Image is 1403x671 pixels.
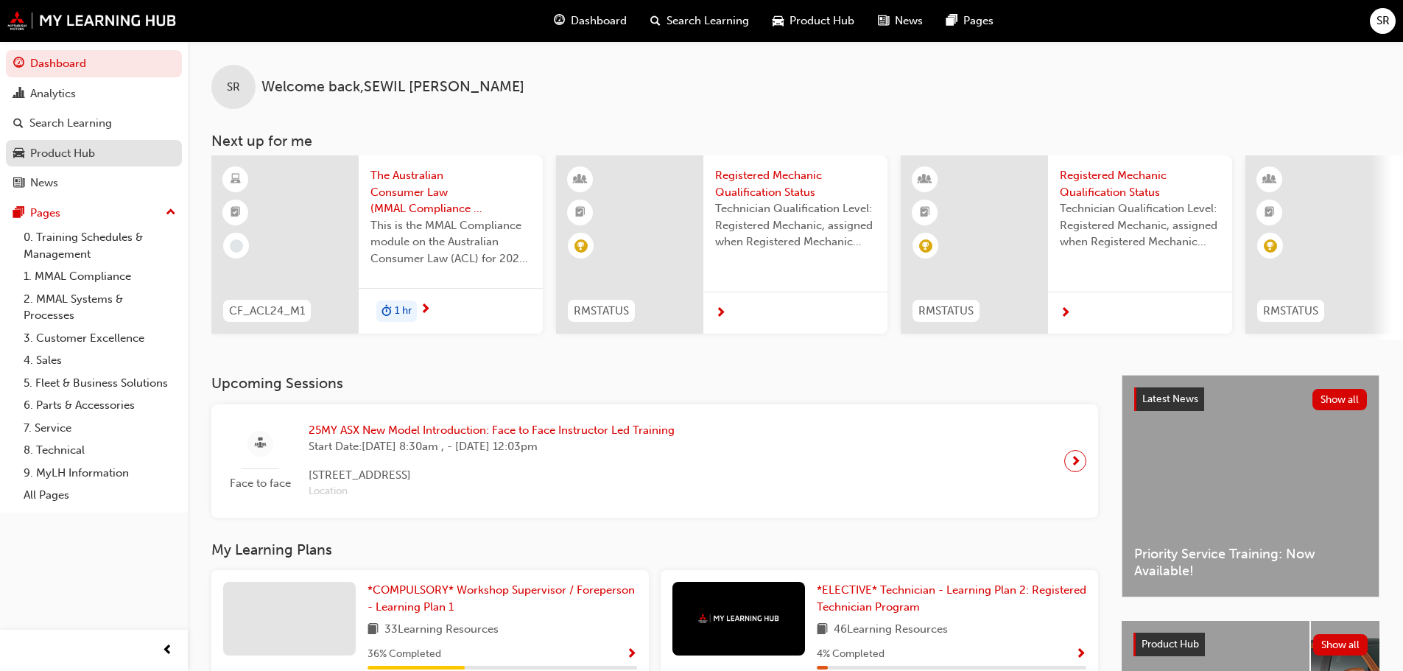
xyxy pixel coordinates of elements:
a: Latest NewsShow allPriority Service Training: Now Available! [1122,375,1379,597]
span: next-icon [1070,451,1081,471]
a: Product Hub [6,140,182,167]
a: 2. MMAL Systems & Processes [18,288,182,327]
a: *ELECTIVE* Technician - Learning Plan 2: Registered Technician Program [817,582,1086,615]
img: mmal [7,11,177,30]
a: All Pages [18,484,182,507]
span: book-icon [368,621,379,639]
span: search-icon [13,117,24,130]
h3: Upcoming Sessions [211,375,1098,392]
span: News [895,13,923,29]
span: Registered Mechanic Qualification Status [1060,167,1220,200]
a: 0. Training Schedules & Management [18,226,182,265]
span: 33 Learning Resources [384,621,499,639]
span: next-icon [420,303,431,317]
span: Technician Qualification Level: Registered Mechanic, assigned when Registered Mechanic modules ha... [1060,200,1220,250]
span: learningRecordVerb_ACHIEVE-icon [1264,239,1277,253]
span: *ELECTIVE* Technician - Learning Plan 2: Registered Technician Program [817,583,1086,614]
span: 25MY ASX New Model Introduction: Face to Face Instructor Led Training [309,422,675,439]
button: Pages [6,200,182,227]
span: RMSTATUS [574,303,629,320]
a: Face to face25MY ASX New Model Introduction: Face to Face Instructor Led TrainingStart Date:[DATE... [223,416,1086,506]
span: Show Progress [1075,648,1086,661]
span: search-icon [650,12,661,30]
span: SR [227,79,240,96]
span: CF_ACL24_M1 [229,303,305,320]
span: learningResourceType_INSTRUCTOR_LED-icon [575,170,586,189]
span: 46 Learning Resources [834,621,948,639]
span: learningResourceType_INSTRUCTOR_LED-icon [1265,170,1275,189]
button: Show all [1312,389,1368,410]
span: chart-icon [13,88,24,101]
span: Dashboard [571,13,627,29]
div: Search Learning [29,115,112,132]
a: 3. Customer Excellence [18,327,182,350]
span: Registered Mechanic Qualification Status [715,167,876,200]
span: 4 % Completed [817,646,885,663]
a: Product HubShow all [1133,633,1368,656]
span: book-icon [817,621,828,639]
span: next-icon [715,307,726,320]
a: 6. Parts & Accessories [18,394,182,417]
span: learningRecordVerb_ACHIEVE-icon [919,239,932,253]
button: DashboardAnalyticsSearch LearningProduct HubNews [6,47,182,200]
span: news-icon [13,177,24,190]
span: Welcome back , SEWIL [PERSON_NAME] [261,79,524,96]
span: Product Hub [790,13,854,29]
span: sessionType_FACE_TO_FACE-icon [255,435,266,453]
span: RMSTATUS [1263,303,1318,320]
button: SR [1370,8,1396,34]
span: learningResourceType_INSTRUCTOR_LED-icon [920,170,930,189]
span: duration-icon [381,302,392,321]
button: Show Progress [1075,645,1086,664]
span: learningResourceType_ELEARNING-icon [231,170,241,189]
a: 7. Service [18,417,182,440]
span: booktick-icon [1265,203,1275,222]
a: news-iconNews [866,6,935,36]
a: Dashboard [6,50,182,77]
a: pages-iconPages [935,6,1005,36]
div: Pages [30,205,60,222]
span: Latest News [1142,393,1198,405]
a: 4. Sales [18,349,182,372]
span: news-icon [878,12,889,30]
a: 1. MMAL Compliance [18,265,182,288]
span: learningRecordVerb_ACHIEVE-icon [574,239,588,253]
a: News [6,169,182,197]
span: Technician Qualification Level: Registered Mechanic, assigned when Registered Mechanic modules ha... [715,200,876,250]
a: Latest NewsShow all [1134,387,1367,411]
h3: My Learning Plans [211,541,1098,558]
span: pages-icon [946,12,957,30]
span: The Australian Consumer Law (MMAL Compliance - 2024) [370,167,531,217]
span: Search Learning [667,13,749,29]
a: search-iconSearch Learning [639,6,761,36]
span: Start Date: [DATE] 8:30am , - [DATE] 12:03pm [309,438,675,455]
span: Show Progress [626,648,637,661]
a: RMSTATUSRegistered Mechanic Qualification StatusTechnician Qualification Level: Registered Mechan... [901,155,1232,334]
span: next-icon [1060,307,1071,320]
img: mmal [698,614,779,623]
a: car-iconProduct Hub [761,6,866,36]
span: guage-icon [13,57,24,71]
span: This is the MMAL Compliance module on the Australian Consumer Law (ACL) for 2024. Complete this m... [370,217,531,267]
span: pages-icon [13,207,24,220]
span: car-icon [13,147,24,161]
a: Search Learning [6,110,182,137]
span: guage-icon [554,12,565,30]
span: booktick-icon [231,203,241,222]
span: car-icon [773,12,784,30]
span: 36 % Completed [368,646,441,663]
a: RMSTATUSRegistered Mechanic Qualification StatusTechnician Qualification Level: Registered Mechan... [556,155,887,334]
span: *COMPULSORY* Workshop Supervisor / Foreperson - Learning Plan 1 [368,583,635,614]
button: Show all [1313,634,1368,656]
span: [STREET_ADDRESS] [309,467,675,484]
h3: Next up for me [188,133,1403,150]
span: booktick-icon [575,203,586,222]
span: Product Hub [1142,638,1199,650]
span: SR [1376,13,1390,29]
a: *COMPULSORY* Workshop Supervisor / Foreperson - Learning Plan 1 [368,582,637,615]
span: Location [309,483,675,500]
a: 9. MyLH Information [18,462,182,485]
span: Face to face [223,475,297,492]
